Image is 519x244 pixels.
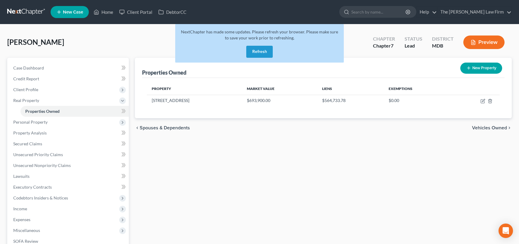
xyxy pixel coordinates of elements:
span: 7 [391,43,393,48]
span: Credit Report [13,76,39,81]
span: Spouses & Dependents [140,125,190,130]
a: Property Analysis [8,128,129,138]
td: [STREET_ADDRESS] [147,95,242,106]
span: Personal Property [13,119,48,125]
span: Executory Contracts [13,184,52,190]
span: Vehicles Owned [472,125,507,130]
button: New Property [460,63,502,74]
span: Real Property [13,98,39,103]
div: Chapter [373,42,395,49]
th: Market Value [242,83,317,95]
th: Property [147,83,242,95]
a: Client Portal [116,7,155,17]
a: Lawsuits [8,171,129,182]
span: Client Profile [13,87,38,92]
i: chevron_left [135,125,140,130]
button: Vehicles Owned chevron_right [472,125,512,130]
span: Case Dashboard [13,65,44,70]
span: Secured Claims [13,141,42,146]
button: chevron_left Spouses & Dependents [135,125,190,130]
a: Secured Claims [8,138,129,149]
a: Credit Report [8,73,129,84]
a: Unsecured Priority Claims [8,149,129,160]
div: Status [405,36,422,42]
a: DebtorCC [155,7,189,17]
span: Income [13,206,27,211]
span: Unsecured Nonpriority Claims [13,163,71,168]
button: Refresh [246,46,273,58]
th: Liens [317,83,384,95]
a: The [PERSON_NAME] Law Firm [437,7,511,17]
div: Open Intercom Messenger [499,224,513,238]
span: New Case [63,10,83,14]
span: NextChapter has made some updates. Please refresh your browser. Please make sure to save your wor... [181,29,338,40]
span: Miscellaneous [13,228,40,233]
span: Property Analysis [13,130,47,135]
span: Expenses [13,217,30,222]
button: Preview [463,36,505,49]
span: Codebtors Insiders & Notices [13,195,68,200]
span: Properties Owned [25,109,60,114]
span: SOFA Review [13,239,38,244]
div: MDB [432,42,454,49]
div: Lead [405,42,422,49]
i: chevron_right [507,125,512,130]
a: Properties Owned [20,106,129,117]
span: [PERSON_NAME] [7,38,64,46]
td: $564,733.78 [317,95,384,106]
div: Properties Owned [142,69,186,76]
a: Unsecured Nonpriority Claims [8,160,129,171]
div: Chapter [373,36,395,42]
a: Executory Contracts [8,182,129,193]
a: Case Dashboard [8,63,129,73]
input: Search by name... [351,6,406,17]
a: Home [91,7,116,17]
div: District [432,36,454,42]
a: Help [417,7,437,17]
span: Unsecured Priority Claims [13,152,63,157]
th: Exemptions [384,83,451,95]
td: $0.00 [384,95,451,106]
span: Lawsuits [13,174,30,179]
td: $693,900.00 [242,95,317,106]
